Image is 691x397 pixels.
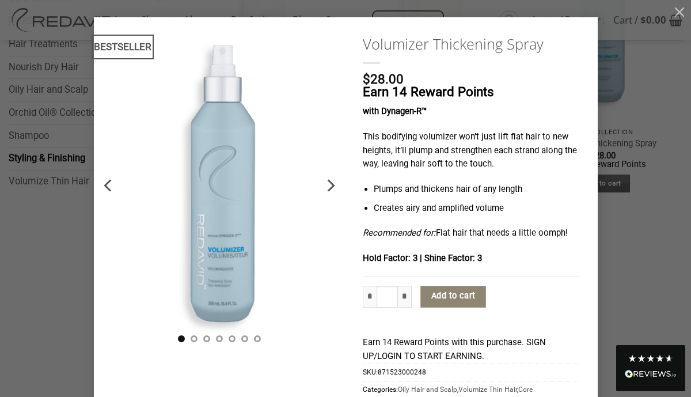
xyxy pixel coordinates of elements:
button: Next [320,152,340,219]
strong: with Dynagen-R™ [363,106,427,116]
input: Product quantity [377,286,398,308]
a: Oily Hair and Scalp [398,385,457,394]
span: SKU: [363,364,580,381]
button: Add to cart [420,286,486,308]
span: 871523000248 [378,368,426,376]
a: Volumize Thin Hair [458,385,517,394]
img: REDAVID Volumizer Thickening Spray – 1 1 [94,17,346,353]
div: Read All Reviews [625,368,677,383]
input: Increase quantity of Volumizer Thickening Spray [398,286,412,308]
img: REVIEWS.io [625,370,677,378]
strong: Hold Factor: 3 | Shine Factor: 3 [363,253,482,263]
li: Page dot 6 [241,335,248,342]
div: Read All Reviews [616,345,685,391]
a: Volumizer Thickening Spray [363,35,580,54]
p: Flat hair that needs a little oomph! [363,226,580,240]
div: 4.8 Stars [628,354,674,363]
input: Reduce quantity of Volumizer Thickening Spray [363,286,377,308]
li: Page dot 7 [254,335,261,342]
p: This bodifying volumizer won’t just lift flat hair to new heights, it’ll plump and strengthen eac... [363,130,580,172]
bdi: 28.00 [363,71,404,86]
li: Page dot 5 [229,335,236,342]
li: Page dot 3 [203,335,210,342]
li: Plumps and thickens hair of any length [374,183,580,196]
li: Page dot 4 [216,335,223,342]
span: Earn 14 Reward Points [363,84,494,99]
li: Creates airy and amplified volume [374,202,580,215]
em: Recommended for: [363,228,436,238]
div: Earn 14 Reward Points with this purchase. SIGN UP/LOGIN TO START EARNING. [363,336,580,364]
li: Page dot 2 [191,335,198,342]
span: $ [363,71,370,86]
li: Page dot 1 [178,335,185,342]
button: Previous [98,152,119,219]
